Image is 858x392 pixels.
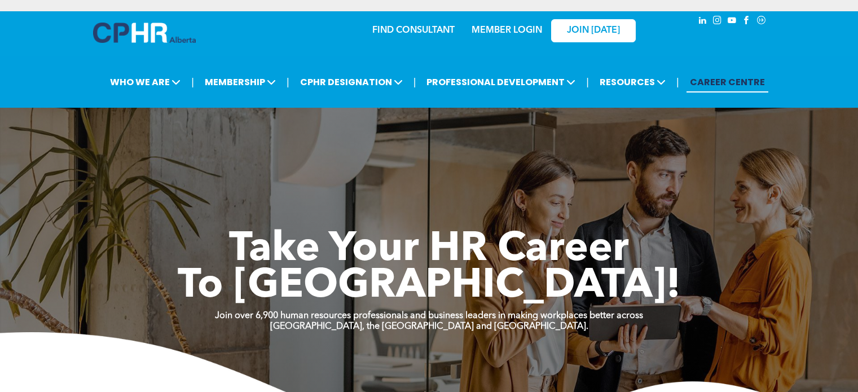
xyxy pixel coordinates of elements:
a: Social network [755,14,768,29]
a: CAREER CENTRE [687,72,768,93]
span: MEMBERSHIP [201,72,279,93]
span: CPHR DESIGNATION [297,72,406,93]
span: JOIN [DATE] [567,25,620,36]
a: MEMBER LOGIN [472,26,542,35]
span: RESOURCES [596,72,669,93]
strong: Join over 6,900 human resources professionals and business leaders in making workplaces better ac... [215,311,643,320]
li: | [191,71,194,94]
a: JOIN [DATE] [551,19,636,42]
li: | [413,71,416,94]
span: Take Your HR Career [229,230,629,270]
a: instagram [711,14,724,29]
a: facebook [741,14,753,29]
li: | [676,71,679,94]
a: FIND CONSULTANT [372,26,455,35]
strong: [GEOGRAPHIC_DATA], the [GEOGRAPHIC_DATA] and [GEOGRAPHIC_DATA]. [270,322,588,331]
li: | [287,71,289,94]
a: linkedin [697,14,709,29]
a: youtube [726,14,738,29]
span: To [GEOGRAPHIC_DATA]! [178,266,681,307]
img: A blue and white logo for cp alberta [93,23,196,43]
span: WHO WE ARE [107,72,184,93]
span: PROFESSIONAL DEVELOPMENT [423,72,579,93]
li: | [586,71,589,94]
